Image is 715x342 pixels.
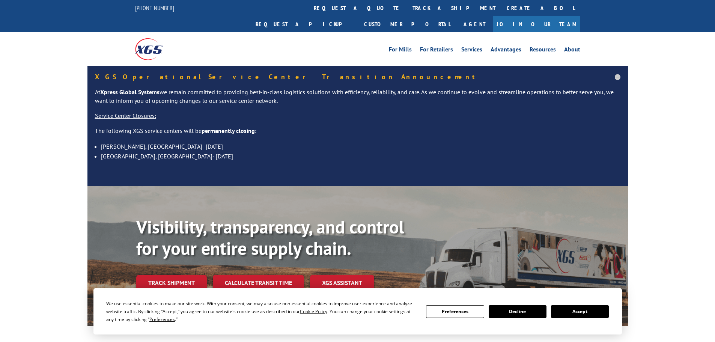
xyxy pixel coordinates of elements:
[95,74,620,80] h5: XGS Operational Service Center Transition Announcement
[250,16,358,32] a: Request a pickup
[493,16,580,32] a: Join Our Team
[491,47,521,55] a: Advantages
[456,16,493,32] a: Agent
[358,16,456,32] a: Customer Portal
[489,305,546,318] button: Decline
[461,47,482,55] a: Services
[136,275,207,291] a: Track shipment
[310,275,374,291] a: XGS ASSISTANT
[93,288,622,334] div: Cookie Consent Prompt
[300,308,327,315] span: Cookie Policy
[426,305,484,318] button: Preferences
[100,88,160,96] strong: Xpress Global Systems
[106,300,417,323] div: We use essential cookies to make our site work. With your consent, we may also use non-essential ...
[135,4,174,12] a: [PHONE_NUMBER]
[530,47,556,55] a: Resources
[202,127,255,134] strong: permanently closing
[551,305,609,318] button: Accept
[564,47,580,55] a: About
[420,47,453,55] a: For Retailers
[95,112,156,119] u: Service Center Closures:
[101,151,620,161] li: [GEOGRAPHIC_DATA], [GEOGRAPHIC_DATA]- [DATE]
[389,47,412,55] a: For Mills
[95,88,620,112] p: At we remain committed to providing best-in-class logistics solutions with efficiency, reliabilit...
[95,127,620,142] p: The following XGS service centers will be :
[149,316,175,322] span: Preferences
[136,215,404,260] b: Visibility, transparency, and control for your entire supply chain.
[213,275,304,291] a: Calculate transit time
[101,142,620,151] li: [PERSON_NAME], [GEOGRAPHIC_DATA]- [DATE]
